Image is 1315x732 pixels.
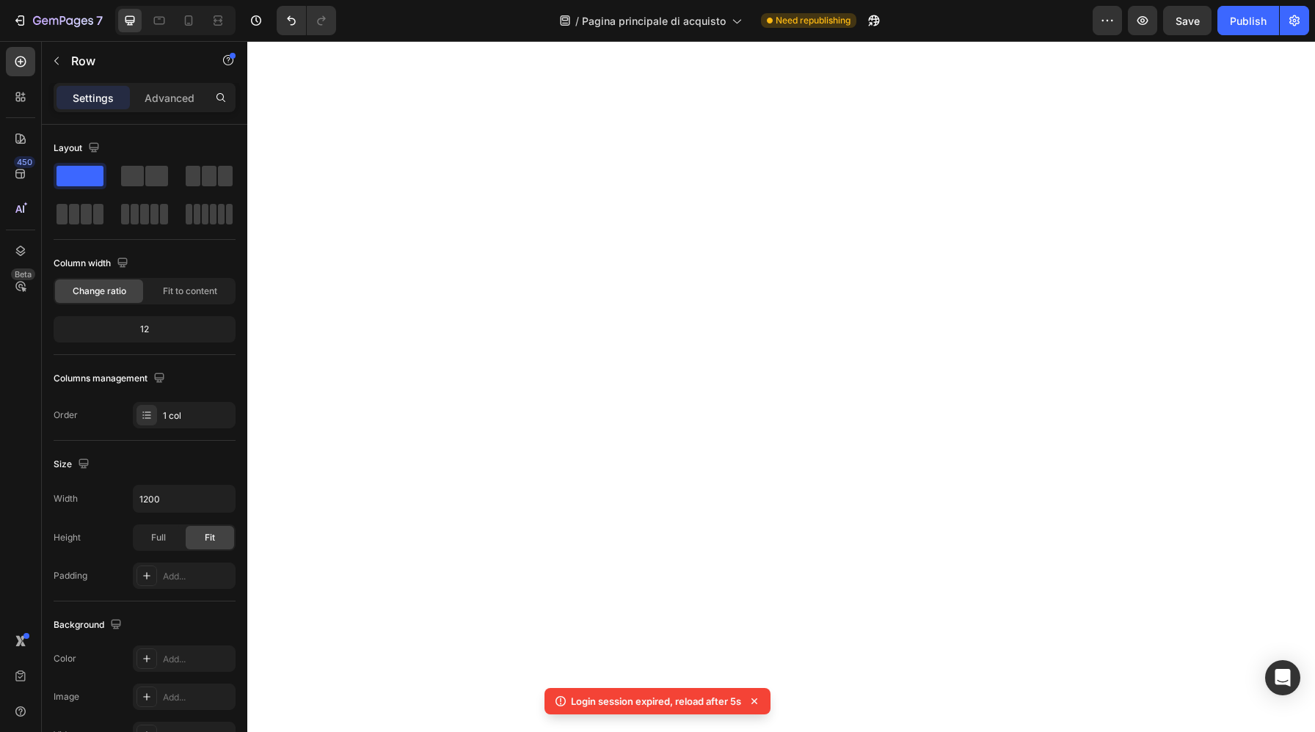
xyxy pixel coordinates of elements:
div: Add... [163,691,232,704]
input: Auto [134,486,235,512]
p: Advanced [145,90,194,106]
span: Need republishing [776,14,850,27]
div: Image [54,690,79,703]
div: Add... [163,653,232,666]
button: Save [1163,6,1212,35]
span: Fit to content [163,285,217,298]
div: 450 [14,156,35,168]
span: Change ratio [73,285,126,298]
div: Columns management [54,369,168,389]
div: Layout [54,139,103,158]
iframe: Design area [247,41,1315,732]
div: Padding [54,569,87,582]
button: 7 [6,6,109,35]
div: Beta [11,268,35,280]
p: Row [71,52,196,70]
div: Undo/Redo [277,6,336,35]
p: 7 [96,12,103,29]
div: Color [54,652,76,665]
div: Order [54,409,78,422]
span: / [575,13,579,29]
div: Add... [163,570,232,583]
span: Fit [205,531,215,544]
div: Background [54,615,125,635]
div: Open Intercom Messenger [1265,660,1300,695]
div: Width [54,492,78,505]
div: 12 [57,319,233,340]
span: Pagina principale di acquisto [582,13,726,29]
span: Save [1176,15,1200,27]
p: Settings [73,90,114,106]
span: Full [151,531,166,544]
div: 1 col [163,409,232,422]
p: Login session expired, reload after 5s [571,694,741,709]
div: Size [54,455,92,475]
div: Publish [1230,13,1267,29]
div: Height [54,531,81,544]
button: Publish [1217,6,1279,35]
div: Column width [54,254,131,274]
